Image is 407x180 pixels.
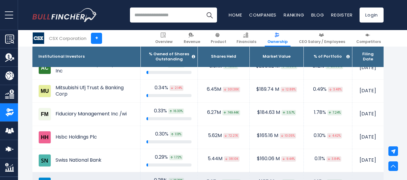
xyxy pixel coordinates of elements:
a: Competitors [354,30,384,47]
span: 3.84% [327,156,341,162]
div: $160.06 M [256,156,297,162]
th: Market Value [249,47,303,67]
img: American Century Companies Inc [38,62,51,74]
span: 749.44K [222,110,240,115]
th: % Owned of Shares Outstanding [140,47,197,67]
div: 0.33% [146,108,191,114]
span: 1.72% [169,155,183,160]
td: [DATE] [352,102,384,126]
a: + [91,33,102,44]
th: Shares Held [197,47,249,67]
span: Ownership [267,39,288,44]
button: Search [202,8,217,23]
img: Hsbc Holdings Plc [38,131,51,144]
div: $200.32 M [256,63,297,69]
td: [DATE] [352,149,384,172]
span: 1.13% [170,132,182,137]
a: Blog [311,12,324,18]
span: 9.44% [281,156,296,162]
a: Ranking [284,12,304,18]
div: $165.16 M [256,133,297,139]
td: Hsbc Holdings Plc [32,126,140,149]
td: [DATE] [352,126,384,149]
a: Overview [152,30,175,47]
span: 12.88% [281,87,297,92]
img: CSX logo [33,32,44,44]
th: % of Portfolio [303,47,352,67]
img: Fiduciary Management Inc /wi [38,108,51,121]
span: Financials [237,39,256,44]
a: Ownership [265,30,291,47]
img: Bullfincher logo [32,8,97,22]
a: Companies [249,12,276,18]
div: 0.11% [310,156,346,162]
td: [DATE] [352,56,384,79]
span: 16.33% [168,108,184,114]
td: [DATE] [352,79,384,102]
td: Fiduciary Management Inc /wi [32,103,140,126]
span: Overview [155,39,173,44]
span: 301.38K [223,87,240,92]
img: Mitsubishi Ufj Trust & Banking Corp [38,85,51,97]
a: Register [331,12,352,18]
img: Swiss National Bank [38,154,51,167]
a: Revenue [181,30,203,47]
div: 5.62M [204,133,243,139]
a: Product [208,30,229,47]
span: 3.57% [282,110,296,115]
span: 72.27K [223,133,239,139]
span: Revenue [184,39,200,44]
div: 5.44M [204,156,243,162]
div: 0.10% [310,133,346,139]
td: Swiss National Bank [32,149,140,172]
span: Competitors [356,39,381,44]
div: 0.29% [146,154,191,160]
td: American Century Companies Inc [32,56,140,79]
span: Product [211,39,226,44]
a: CEO Salary / Employees [296,30,348,47]
div: 0.30% [146,131,191,137]
img: Ownership [5,108,14,117]
th: Institutional Investors [32,47,140,67]
span: 38.10K [224,156,240,162]
span: 4.42% [327,133,342,139]
span: 3.48% [328,87,343,92]
span: CEO Salary / Employees [299,39,345,44]
span: 2.14% [170,85,183,91]
div: 1.78% [310,109,346,116]
td: Mitsubishi Ufj Trust & Banking Corp [32,80,140,102]
th: Filing Date [352,47,384,67]
a: Go to homepage [32,8,97,22]
div: 0.49% [310,86,346,93]
a: Login [360,8,384,23]
a: Financials [234,30,259,47]
div: $189.74 M [256,86,297,93]
div: 0.34% [146,85,191,91]
span: 7.24% [327,110,342,115]
div: 6.45M [204,86,243,93]
div: CSX Corporation [49,35,86,42]
a: Home [229,12,242,18]
div: $184.63 M [256,109,297,116]
span: 10.05% [280,133,296,139]
div: 6.27M [204,109,243,116]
